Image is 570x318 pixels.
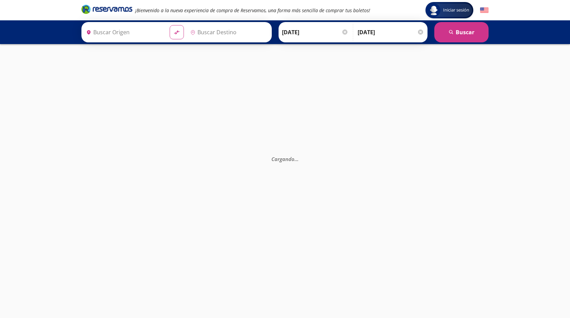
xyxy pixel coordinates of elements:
em: ¡Bienvenido a la nueva experiencia de compra de Reservamos, una forma más sencilla de comprar tus... [135,7,370,14]
span: Iniciar sesión [440,7,472,14]
span: . [297,156,299,162]
input: Buscar Destino [188,24,268,41]
button: English [480,6,489,15]
span: . [294,156,296,162]
span: . [296,156,297,162]
input: Opcional [358,24,424,41]
button: Buscar [434,22,489,42]
input: Buscar Origen [83,24,164,41]
input: Elegir Fecha [282,24,348,41]
i: Brand Logo [81,4,132,14]
em: Cargando [271,156,299,162]
a: Brand Logo [81,4,132,16]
